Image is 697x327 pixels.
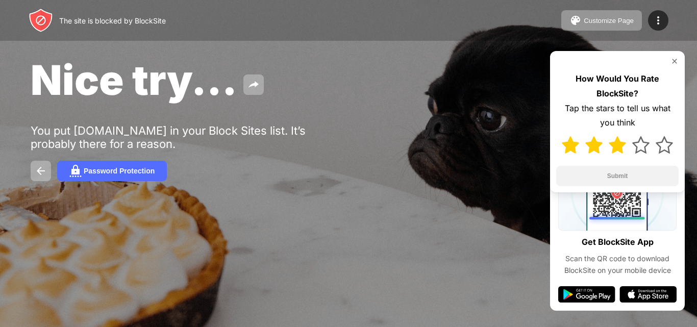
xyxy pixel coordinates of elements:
div: How Would You Rate BlockSite? [556,71,679,101]
img: app-store.svg [619,286,677,303]
button: Password Protection [57,161,167,181]
iframe: Banner [31,198,272,315]
div: Scan the QR code to download BlockSite on your mobile device [558,253,677,276]
button: Submit [556,166,679,186]
div: Customize Page [584,17,634,24]
div: Password Protection [84,167,155,175]
img: password.svg [69,165,82,177]
img: google-play.svg [558,286,615,303]
span: Nice try... [31,55,237,105]
div: Tap the stars to tell us what you think [556,101,679,131]
img: star-full.svg [562,136,579,154]
img: star-full.svg [609,136,626,154]
img: pallet.svg [569,14,582,27]
img: menu-icon.svg [652,14,664,27]
img: star-full.svg [585,136,603,154]
img: star.svg [656,136,673,154]
div: You put [DOMAIN_NAME] in your Block Sites list. It’s probably there for a reason. [31,124,346,150]
button: Customize Page [561,10,642,31]
img: share.svg [247,79,260,91]
img: back.svg [35,165,47,177]
img: rate-us-close.svg [670,57,679,65]
img: star.svg [632,136,650,154]
div: Get BlockSite App [582,235,654,249]
img: header-logo.svg [29,8,53,33]
div: The site is blocked by BlockSite [59,16,166,25]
